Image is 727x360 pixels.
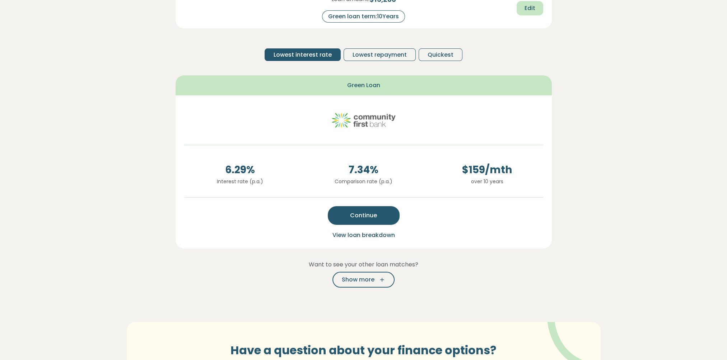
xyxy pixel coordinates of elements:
span: Quickest [428,51,453,59]
button: Show more [332,272,395,288]
button: Quickest [419,48,462,61]
span: Lowest repayment [353,51,407,59]
img: community-first logo [331,104,396,136]
p: Interest rate (p.a.) [184,177,296,185]
button: Edit [517,1,543,15]
span: $ 159 /mth [431,162,543,177]
span: 7.34 % [308,162,420,177]
span: Continue [350,211,377,220]
span: Edit [525,4,535,13]
h3: Have a question about your finance options? [200,344,527,357]
span: 6.29 % [184,162,296,177]
p: over 10 years [431,177,543,185]
span: View loan breakdown [332,231,395,239]
button: Lowest repayment [344,48,416,61]
button: Lowest interest rate [265,48,341,61]
span: Lowest interest rate [274,51,332,59]
p: Want to see your other loan matches? [176,260,552,269]
button: Continue [328,206,400,225]
div: Green loan term: 10 Years [322,10,405,23]
span: Show more [342,275,374,284]
p: Comparison rate (p.a.) [308,177,420,185]
button: View loan breakdown [330,231,397,240]
span: Green Loan [347,81,380,90]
